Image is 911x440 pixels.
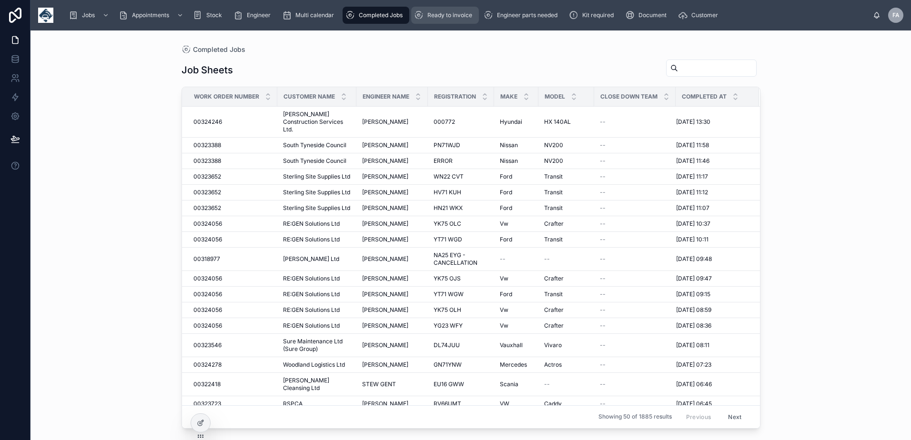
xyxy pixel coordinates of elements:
[283,141,351,149] a: South Tyneside Council
[362,306,408,314] span: [PERSON_NAME]
[193,306,222,314] span: 00324056
[500,204,533,212] a: Ford
[600,400,670,408] a: --
[362,141,422,149] a: [PERSON_NAME]
[193,204,272,212] a: 00323652
[600,290,670,298] a: --
[434,173,488,180] a: WN22 CVT
[362,400,422,408] a: [PERSON_NAME]
[600,189,670,196] a: --
[362,157,408,165] span: [PERSON_NAME]
[544,400,562,408] span: Caddy
[193,118,272,126] a: 00324246
[283,204,350,212] span: Sterling Site Supplies Ltd
[434,141,488,149] a: PN71WJD
[193,204,221,212] span: 00323652
[676,341,709,349] span: [DATE] 08:11
[622,7,673,24] a: Document
[500,361,527,369] span: Mercedes
[600,400,606,408] span: --
[544,255,588,263] a: --
[434,173,464,180] span: WN22 CVT
[544,306,564,314] span: Crafter
[676,189,748,196] a: [DATE] 11:12
[544,204,588,212] a: Transit
[362,290,422,298] a: [PERSON_NAME]
[600,306,606,314] span: --
[544,361,588,369] a: Actros
[676,173,708,180] span: [DATE] 11:17
[434,341,460,349] span: DL74JUU
[362,255,408,263] span: [PERSON_NAME]
[434,204,463,212] span: HN21 WKX
[362,236,422,243] a: [PERSON_NAME]
[676,275,712,282] span: [DATE] 09:47
[500,204,512,212] span: Ford
[193,141,221,149] span: 00323388
[600,204,670,212] a: --
[283,290,340,298] span: RE:GEN Solutions Ltd
[283,255,339,263] span: [PERSON_NAME] Ltd
[676,306,711,314] span: [DATE] 08:59
[283,322,340,330] span: RE:GEN Solutions Ltd
[362,204,408,212] span: [PERSON_NAME]
[434,251,488,267] a: NA25 EYG - CANCELLATION
[600,341,606,349] span: --
[676,220,710,228] span: [DATE] 10:37
[544,189,563,196] span: Transit
[676,236,748,243] a: [DATE] 10:11
[500,173,512,180] span: Ford
[676,141,748,149] a: [DATE] 11:58
[544,118,588,126] a: HX 140AL
[500,306,533,314] a: Vw
[544,220,564,228] span: Crafter
[676,173,748,180] a: [DATE] 11:17
[283,157,351,165] a: South Tyneside Council
[544,157,588,165] a: NV200
[675,7,725,24] a: Customer
[193,45,245,54] span: Completed Jobs
[283,204,351,212] a: Sterling Site Supplies Ltd
[544,220,588,228] a: Crafter
[193,361,222,369] span: 00324278
[434,306,488,314] a: YK75 OLH
[676,204,709,212] span: [DATE] 11:07
[434,290,488,298] a: YT71 WGW
[500,255,506,263] span: --
[283,173,350,180] span: Sterling Site Supplies Ltd
[676,157,748,165] a: [DATE] 11:46
[193,290,222,298] span: 00324056
[193,220,222,228] span: 00324056
[362,173,422,180] a: [PERSON_NAME]
[500,322,508,330] span: Vw
[600,306,670,314] a: --
[362,220,408,228] span: [PERSON_NAME]
[411,7,479,24] a: Ready to invoice
[434,220,488,228] a: YK75 OLC
[132,11,169,19] span: Appointments
[362,204,422,212] a: [PERSON_NAME]
[434,290,464,298] span: YT71 WGW
[434,189,461,196] span: HV71 KUH
[283,400,303,408] span: RSPCA
[434,322,488,330] a: YG23 WFY
[193,322,272,330] a: 00324056
[283,377,351,392] a: [PERSON_NAME] Cleansing Ltd
[544,341,588,349] a: Vivaro
[193,236,222,243] span: 00324056
[500,141,518,149] span: Nissan
[434,204,488,212] a: HN21 WKX
[362,380,396,388] span: STEW GENT
[544,204,563,212] span: Transit
[500,290,533,298] a: Ford
[676,400,712,408] span: [DATE] 06:45
[544,141,588,149] a: NV200
[600,322,606,330] span: --
[362,189,422,196] a: [PERSON_NAME]
[676,322,711,330] span: [DATE] 08:36
[600,322,670,330] a: --
[600,157,670,165] a: --
[193,236,272,243] a: 00324056
[362,322,422,330] a: [PERSON_NAME]
[600,255,670,263] a: --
